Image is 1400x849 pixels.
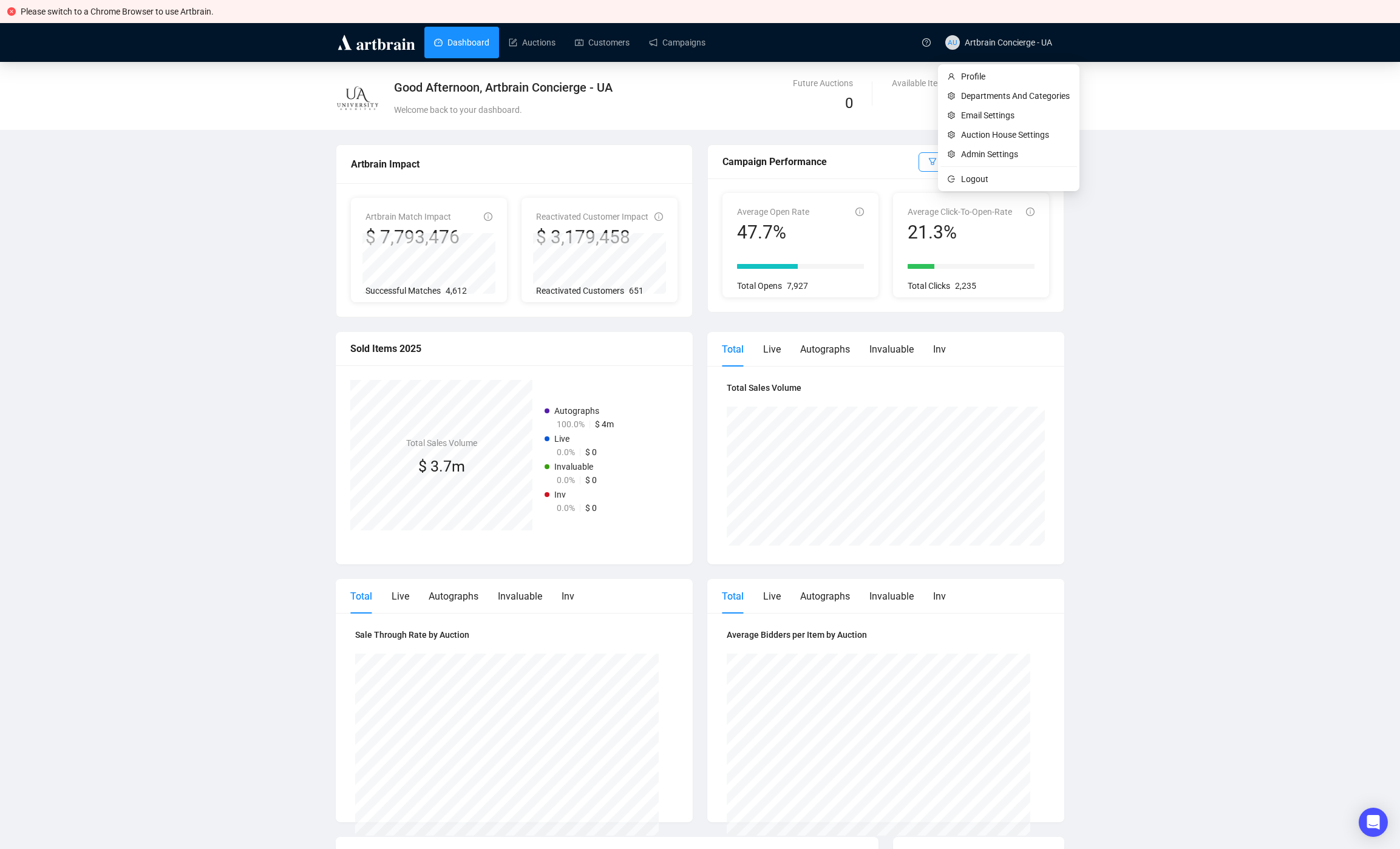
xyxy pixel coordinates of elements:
[737,221,809,244] div: 47.7%
[869,589,914,604] div: Invaluable
[948,112,956,119] span: setting
[948,92,956,100] span: setting
[928,157,937,166] span: filter
[800,342,850,357] div: Autographs
[961,70,1070,83] span: Profile
[557,503,575,513] span: 0.0%
[948,73,956,80] span: user
[351,157,678,172] div: Artbrain Impact
[919,152,1049,172] button: Filter (Recommendations)
[595,419,614,429] span: $ 4m
[961,128,1070,141] span: Auction House Settings
[365,226,460,249] div: $ 7,793,476
[557,475,575,485] span: 0.0%
[922,38,931,47] span: question-circle
[392,589,409,604] div: Live
[722,589,744,604] div: Total
[955,281,976,291] span: 2,235
[908,207,1012,217] span: Average Click-To-Open-Rate
[1026,208,1035,216] span: info-circle
[585,503,597,513] span: $ 0
[434,27,489,58] a: Dashboard
[933,342,946,357] div: Inv
[629,286,644,296] span: 651
[948,175,956,183] span: logout
[446,286,467,296] span: 4,612
[649,27,705,58] a: Campaigns
[394,103,818,117] div: Welcome back to your dashboard.
[498,589,542,604] div: Invaluable
[908,221,1012,244] div: 21.3%
[787,281,808,291] span: 7,927
[961,109,1070,122] span: Email Settings
[365,212,451,222] span: Artbrain Match Impact
[557,447,575,457] span: 0.0%
[965,38,1052,47] span: Artbrain Concierge - UA
[509,27,556,58] a: Auctions
[737,281,782,291] span: Total Opens
[365,286,441,296] span: Successful Matches
[948,36,957,48] span: AU
[585,447,597,457] span: $ 0
[845,95,853,112] span: 0
[737,207,809,217] span: Average Open Rate
[575,27,630,58] a: Customers
[869,342,914,357] div: Invaluable
[908,281,950,291] span: Total Clicks
[336,33,417,52] img: logo
[961,89,1070,103] span: Departments And Categories
[536,212,648,222] span: Reactivated Customer Impact
[763,589,781,604] div: Live
[536,226,648,249] div: $ 3,179,458
[336,77,379,120] img: 5cc48220f97d21000a3650fa.jpg
[793,76,853,90] div: Future Auctions
[763,342,781,357] div: Live
[557,419,585,429] span: 100.0%
[961,147,1070,161] span: Admin Settings
[418,458,465,475] span: $ 3.7m
[484,212,492,221] span: info-circle
[355,628,673,641] h4: Sale Through Rate by Auction
[948,131,956,138] span: setting
[554,406,599,416] span: Autographs
[350,589,372,604] div: Total
[394,79,818,96] div: Good Afternoon, Artbrain Concierge - UA
[948,151,956,158] span: setting
[429,589,478,604] div: Autographs
[915,23,938,61] a: question-circle
[585,475,597,485] span: $ 0
[554,434,569,444] span: Live
[536,286,624,296] span: Reactivated Customers
[722,342,744,357] div: Total
[727,628,1045,641] h4: Average Bidders per Item by Auction
[350,341,678,356] div: Sold Items 2025
[892,76,949,90] div: Available Items
[727,381,1045,394] h4: Total Sales Volume
[1359,808,1388,837] div: Open Intercom Messenger
[800,589,850,604] div: Autographs
[961,172,1070,186] span: Logout
[7,7,16,16] span: close-circle
[933,589,946,604] div: Inv
[406,436,477,450] h4: Total Sales Volume
[855,208,864,216] span: info-circle
[722,154,919,169] div: Campaign Performance
[562,589,574,604] div: Inv
[554,462,593,472] span: Invaluable
[654,212,663,221] span: info-circle
[554,490,566,499] span: Inv
[21,5,1393,18] div: Please switch to a Chrome Browser to use Artbrain.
